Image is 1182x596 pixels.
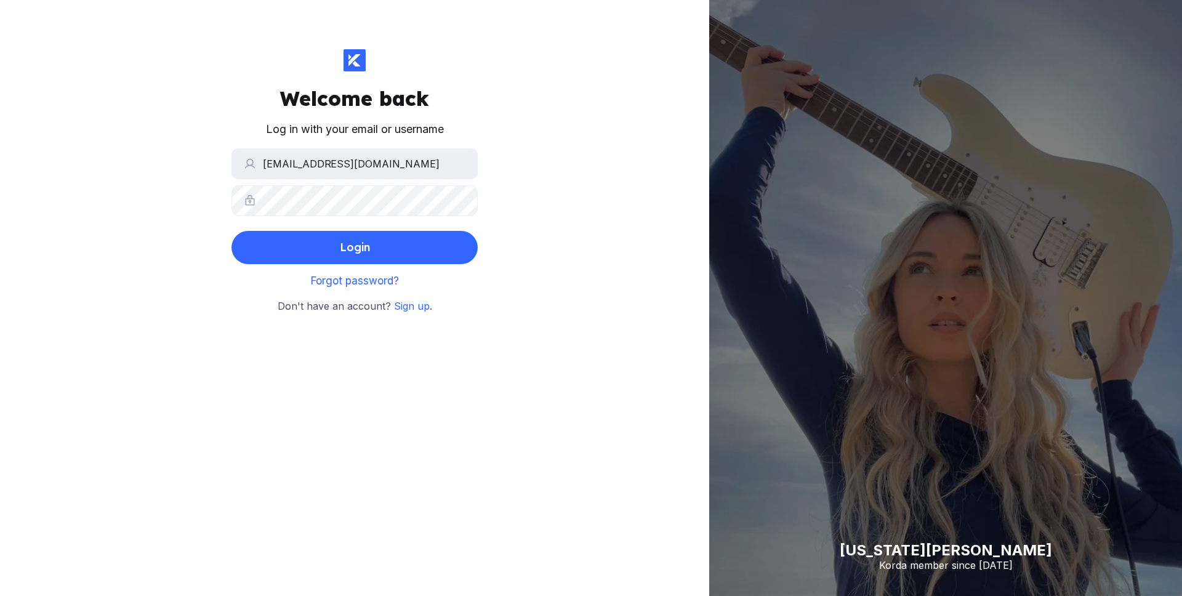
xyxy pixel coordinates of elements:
div: Log in with your email or username [266,121,444,139]
input: Email or username [231,148,478,179]
div: Welcome back [280,86,429,111]
a: Forgot password? [311,275,399,287]
div: Login [340,235,370,260]
small: Don't have an account? . [278,299,432,315]
div: [US_STATE][PERSON_NAME] [840,541,1052,559]
a: Sign up [394,300,430,312]
div: Korda member since [DATE] [840,559,1052,571]
button: Login [231,231,478,264]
